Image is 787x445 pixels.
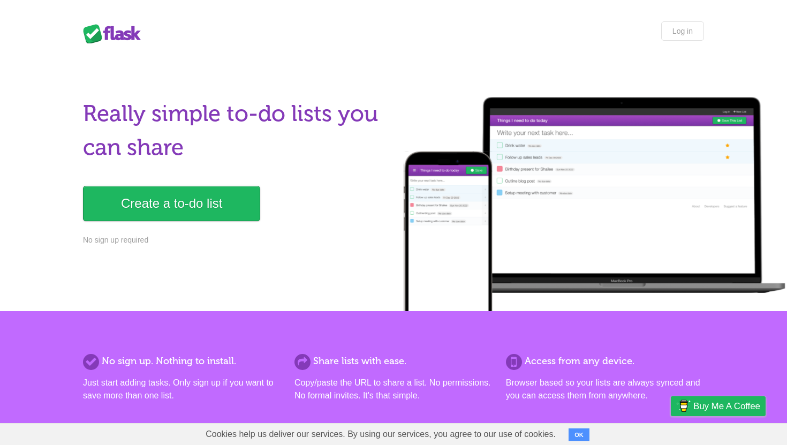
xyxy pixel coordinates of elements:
h1: Really simple to-do lists you can share [83,97,387,164]
button: OK [569,428,589,441]
span: Cookies help us deliver our services. By using our services, you agree to our use of cookies. [195,424,566,445]
span: Buy me a coffee [693,397,760,416]
a: Log in [661,21,704,41]
h2: No sign up. Nothing to install. [83,354,281,368]
img: Buy me a coffee [676,397,691,415]
div: Flask Lists [83,24,147,43]
p: Just start adding tasks. Only sign up if you want to save more than one list. [83,376,281,402]
h2: Share lists with ease. [294,354,493,368]
a: Buy me a coffee [671,396,766,416]
p: Copy/paste the URL to share a list. No permissions. No formal invites. It's that simple. [294,376,493,402]
p: Browser based so your lists are always synced and you can access them from anywhere. [506,376,704,402]
h2: Access from any device. [506,354,704,368]
a: Create a to-do list [83,186,260,221]
p: No sign up required [83,235,387,246]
